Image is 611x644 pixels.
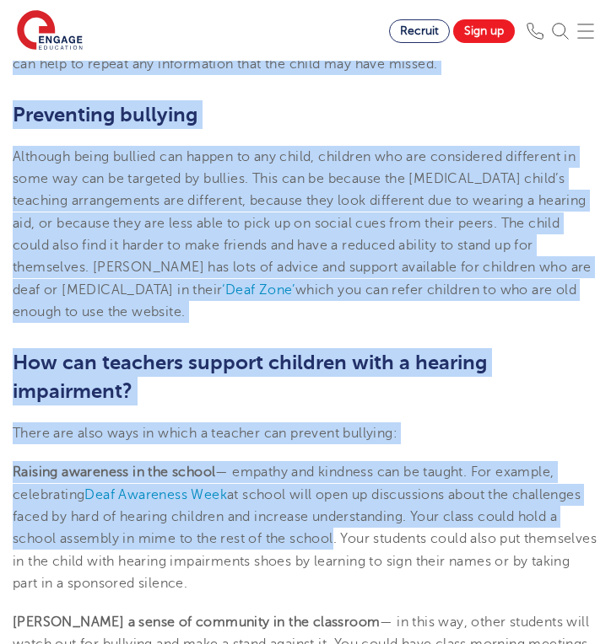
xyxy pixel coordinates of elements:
span: Preventing bullying [13,103,197,126]
span: There are also ways in which a teacher can prevent bullying: [13,426,397,441]
span: How can teachers support children with a hearing impairment? [13,351,487,403]
a: Deaf Awareness Week [84,487,227,502]
img: Search [552,23,569,40]
img: Phone [527,23,543,40]
a: Recruit [389,19,450,43]
span: at school will open up discussions about the challenges faced by hard of hearing children and inc... [13,487,597,591]
a: ‘Deaf Zone’ [222,282,295,298]
span: Although being bullied can happen to any child, children who are considered different in some way... [13,149,592,298]
b: [PERSON_NAME] a sense of community in the classroom [13,614,380,630]
span: — empathy and kindness can be taught. For example, celebrating [13,464,554,502]
span: which you can refer children to who are old enough to use the website. [13,282,576,319]
img: Engage Education [17,10,83,52]
b: Raising awareness in the school [13,464,215,480]
span: If the child has to take off their hearing aid at any point during the day (for example during a ... [13,12,594,72]
span: Recruit [400,24,439,37]
img: Mobile Menu [577,23,594,40]
a: Sign up [453,19,515,43]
